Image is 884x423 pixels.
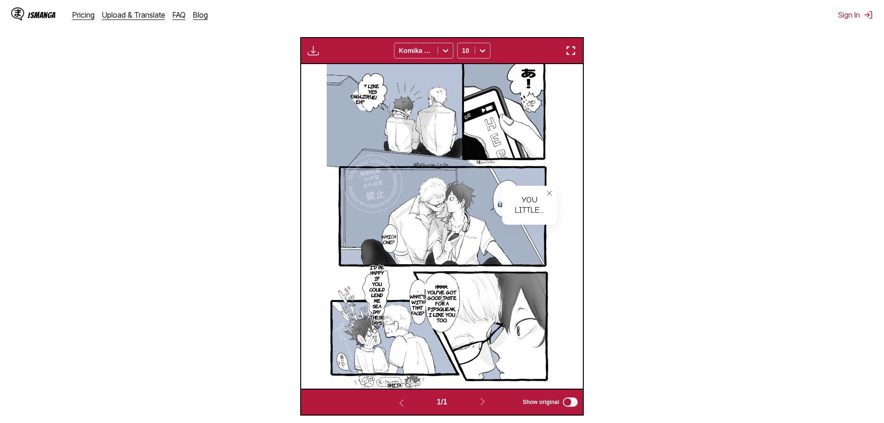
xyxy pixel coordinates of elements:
p: You little... [496,194,519,209]
p: Shi...ta [386,380,403,390]
p: I like this one! [361,81,382,102]
div: IsManga [28,11,56,20]
p: I'd be happy if you could lend me Sea Day these days. [368,262,387,327]
a: FAQ [173,10,186,20]
a: Blog [193,10,208,20]
a: IsManga LogoIsManga [11,7,72,22]
img: Enter fullscreen [565,45,576,56]
p: English, eh? [348,91,373,106]
img: Download translated images [308,45,319,56]
input: Show original [563,397,578,407]
img: IsManga Logo [11,7,24,20]
p: - What's with that face? [408,286,428,318]
span: 1 / 1 [437,398,447,406]
button: close-tooltip [542,186,557,201]
span: Show original [523,399,559,405]
p: Which one? [380,232,398,247]
p: Hmmm. You've got good taste for a pipsqueak, I like you too. [425,282,458,325]
button: Sign In [838,10,873,20]
div: You little... [502,186,557,224]
img: Previous page [396,397,407,409]
a: Upload & Translate [102,10,165,20]
img: Sign out [864,10,873,20]
img: Manga Panel [327,64,557,389]
a: Pricing [72,10,95,20]
img: Next page [477,396,488,407]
